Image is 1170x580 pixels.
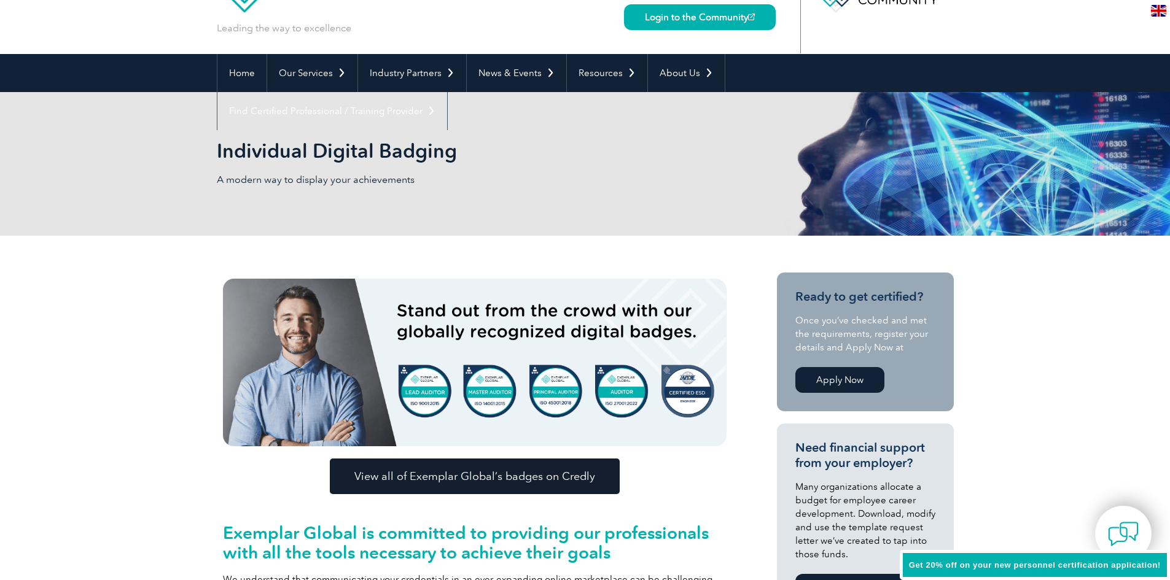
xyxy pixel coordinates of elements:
a: Resources [567,54,647,92]
span: View all of Exemplar Global’s badges on Credly [354,471,595,482]
a: Login to the Community [624,4,776,30]
p: Leading the way to excellence [217,21,351,35]
h3: Ready to get certified? [795,289,935,304]
p: Once you’ve checked and met the requirements, register your details and Apply Now at [795,314,935,354]
img: badges [223,279,727,446]
h3: Need financial support from your employer? [795,440,935,471]
a: Apply Now [795,367,884,393]
a: Industry Partners [358,54,466,92]
img: open_square.png [748,14,755,20]
a: News & Events [467,54,566,92]
p: A modern way to display your achievements [217,173,585,187]
span: Get 20% off on your new personnel certification application! [909,560,1161,570]
a: View all of Exemplar Global’s badges on Credly [330,458,620,494]
a: Home [217,54,267,92]
img: contact-chat.png [1108,519,1139,549]
h2: Exemplar Global is committed to providing our professionals with all the tools necessary to achie... [223,523,727,562]
p: Many organizations allocate a budget for employee career development. Download, modify and use th... [795,480,935,561]
a: Find Certified Professional / Training Provider [217,92,447,130]
a: About Us [648,54,725,92]
img: en [1151,5,1166,17]
h2: Individual Digital Badging [217,141,733,161]
a: Our Services [267,54,357,92]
